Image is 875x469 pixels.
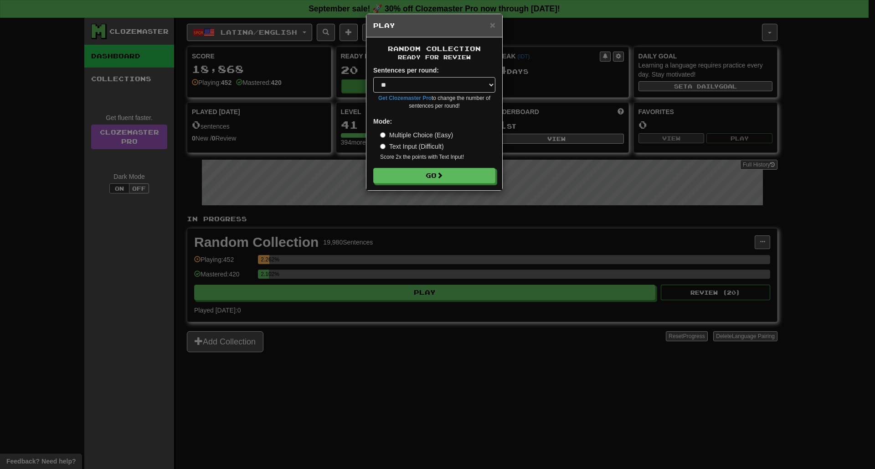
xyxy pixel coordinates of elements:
small: Ready for Review [373,53,495,61]
input: Multiple Choice (Easy) [380,132,386,138]
h5: Play [373,21,495,30]
span: Random Collection [388,45,481,52]
strong: Mode: [373,118,392,125]
button: Close [490,20,495,30]
span: × [490,20,495,30]
input: Text Input (Difficult) [380,144,386,149]
label: Sentences per round: [373,66,439,75]
button: Go [373,168,495,183]
small: to change the number of sentences per round! [373,94,495,110]
label: Text Input (Difficult) [380,142,444,151]
label: Multiple Choice (Easy) [380,130,453,140]
small: Score 2x the points with Text Input ! [380,153,495,161]
a: Get Clozemaster Pro [378,95,432,101]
